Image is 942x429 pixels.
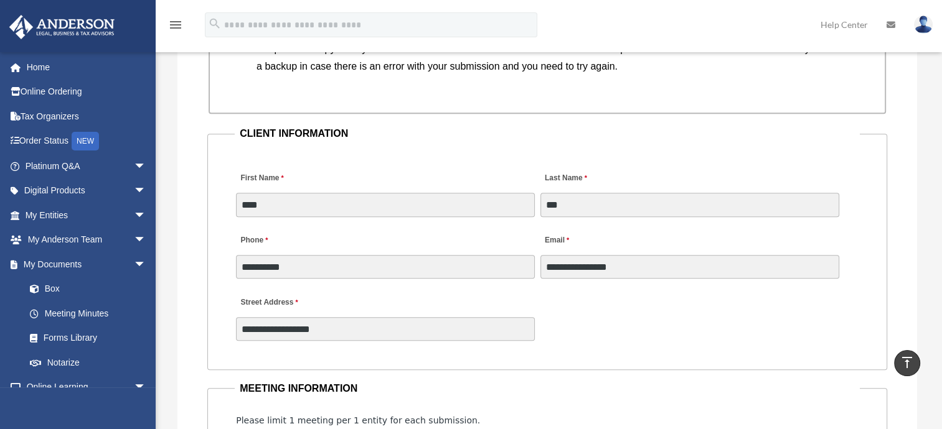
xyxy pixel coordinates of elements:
[540,170,590,187] label: Last Name
[236,170,286,187] label: First Name
[894,350,920,376] a: vertical_align_top
[17,277,165,302] a: Box
[9,80,165,104] a: Online Ordering
[900,355,915,370] i: vertical_align_top
[134,178,159,204] span: arrow_drop_down
[9,129,165,154] a: Order StatusNEW
[9,203,165,228] a: My Entitiesarrow_drop_down
[134,375,159,400] span: arrow_drop_down
[17,326,165,351] a: Forms Library
[235,125,860,142] legend: CLIENT INFORMATION
[9,375,165,400] a: Online Learningarrow_drop_down
[72,132,99,150] div: NEW
[9,178,165,203] a: Digital Productsarrow_drop_down
[17,301,159,326] a: Meeting Minutes
[168,17,183,32] i: menu
[6,15,118,39] img: Anderson Advisors Platinum Portal
[236,415,480,425] span: Please limit 1 meeting per 1 entity for each submission.
[236,233,271,249] label: Phone
[9,104,165,129] a: Tax Organizers
[134,154,159,179] span: arrow_drop_down
[17,350,165,375] a: Notarize
[208,17,222,30] i: search
[914,16,933,34] img: User Pic
[9,228,165,252] a: My Anderson Teamarrow_drop_down
[236,294,354,311] label: Street Address
[257,40,848,75] li: Keep a local copy what you write in the text fields of the form. This could be as simple as a Wor...
[235,380,860,397] legend: MEETING INFORMATION
[9,154,165,178] a: Platinum Q&Aarrow_drop_down
[540,233,572,249] label: Email
[9,252,165,277] a: My Documentsarrow_drop_down
[134,203,159,228] span: arrow_drop_down
[134,228,159,253] span: arrow_drop_down
[168,22,183,32] a: menu
[9,55,165,80] a: Home
[134,252,159,277] span: arrow_drop_down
